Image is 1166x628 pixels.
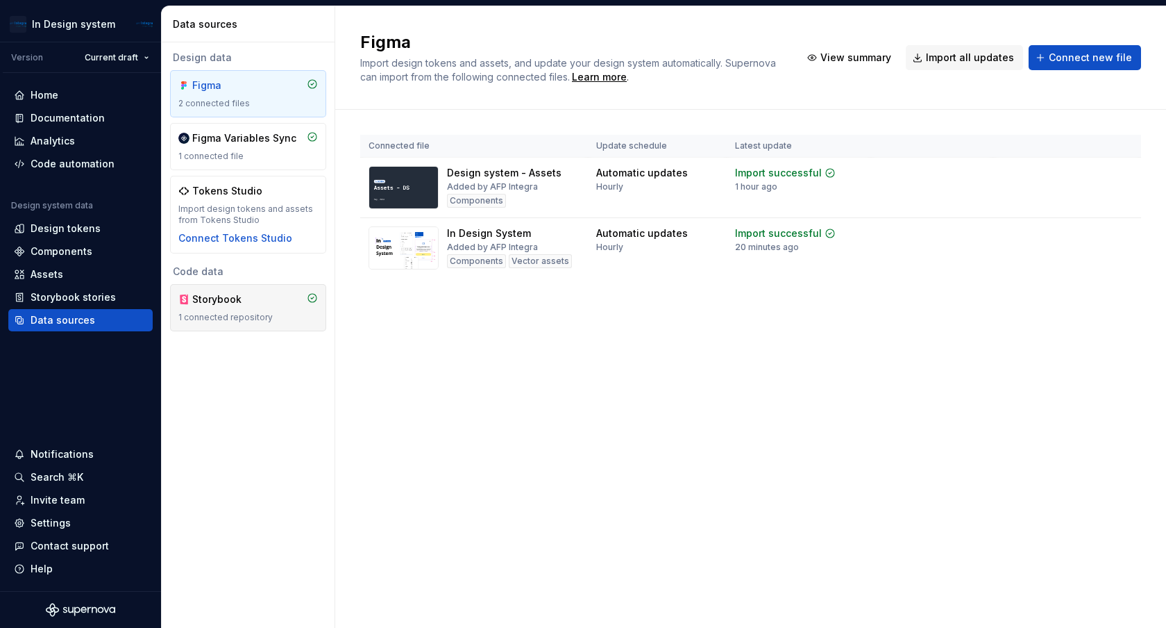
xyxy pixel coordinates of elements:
[192,78,259,92] div: Figma
[8,217,153,240] a: Design tokens
[588,135,727,158] th: Update schedule
[360,135,588,158] th: Connected file
[509,254,572,268] div: Vector assets
[447,242,538,253] div: Added by AFP Integra
[173,17,329,31] div: Data sources
[8,466,153,488] button: Search ⌘K
[447,166,561,180] div: Design system - Assets
[360,31,784,53] h2: Figma
[572,70,627,84] a: Learn more
[170,51,326,65] div: Design data
[178,231,292,245] button: Connect Tokens Studio
[170,176,326,254] a: Tokens StudioImport design tokens and assets from Tokens StudioConnect Tokens Studio
[360,57,779,83] span: Import design tokens and assets, and update your design system automatically. Supernova can impor...
[447,181,538,192] div: Added by AFP Integra
[596,181,623,192] div: Hourly
[178,98,318,109] div: 2 connected files
[8,443,153,465] button: Notifications
[906,45,1023,70] button: Import all updates
[192,184,262,198] div: Tokens Studio
[570,72,629,83] span: .
[447,194,506,208] div: Components
[8,153,153,175] a: Code automation
[820,51,891,65] span: View summary
[8,512,153,534] a: Settings
[1029,45,1141,70] button: Connect new file
[447,226,531,240] div: In Design System
[8,263,153,286] a: Assets
[178,204,318,226] div: Import design tokens and assets from Tokens Studio
[926,51,1014,65] span: Import all updates
[8,240,153,263] a: Components
[31,290,116,304] div: Storybook stories
[31,134,75,148] div: Analytics
[1049,51,1132,65] span: Connect new file
[800,45,900,70] button: View summary
[178,312,318,323] div: 1 connected repository
[735,226,822,240] div: Import successful
[192,131,296,145] div: Figma Variables Sync
[11,52,43,63] div: Version
[31,447,94,461] div: Notifications
[31,267,63,281] div: Assets
[8,489,153,511] a: Invite team
[46,603,115,617] svg: Supernova Logo
[8,130,153,152] a: Analytics
[10,16,26,33] img: 69f8bcad-285c-4300-a638-f7ea42da48ef.png
[31,539,109,553] div: Contact support
[8,309,153,331] a: Data sources
[178,151,318,162] div: 1 connected file
[31,493,85,507] div: Invite team
[136,16,153,33] img: AFP Integra
[8,84,153,106] a: Home
[192,292,259,306] div: Storybook
[31,516,71,530] div: Settings
[31,222,101,235] div: Design tokens
[31,157,115,171] div: Code automation
[78,48,155,67] button: Current draft
[31,562,53,576] div: Help
[31,313,95,327] div: Data sources
[447,254,506,268] div: Components
[8,535,153,557] button: Contact support
[735,181,777,192] div: 1 hour ago
[8,286,153,308] a: Storybook stories
[170,265,326,279] div: Code data
[11,200,93,211] div: Design system data
[8,107,153,129] a: Documentation
[31,111,105,125] div: Documentation
[85,52,138,63] span: Current draft
[596,166,688,180] div: Automatic updates
[596,226,688,240] div: Automatic updates
[170,123,326,170] a: Figma Variables Sync1 connected file
[735,242,799,253] div: 20 minutes ago
[170,284,326,331] a: Storybook1 connected repository
[32,17,115,31] div: In Design system
[31,470,83,484] div: Search ⌘K
[31,88,58,102] div: Home
[596,242,623,253] div: Hourly
[31,245,92,258] div: Components
[170,70,326,117] a: Figma2 connected files
[735,166,822,180] div: Import successful
[8,558,153,580] button: Help
[727,135,871,158] th: Latest update
[3,9,158,39] button: In Design systemAFP Integra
